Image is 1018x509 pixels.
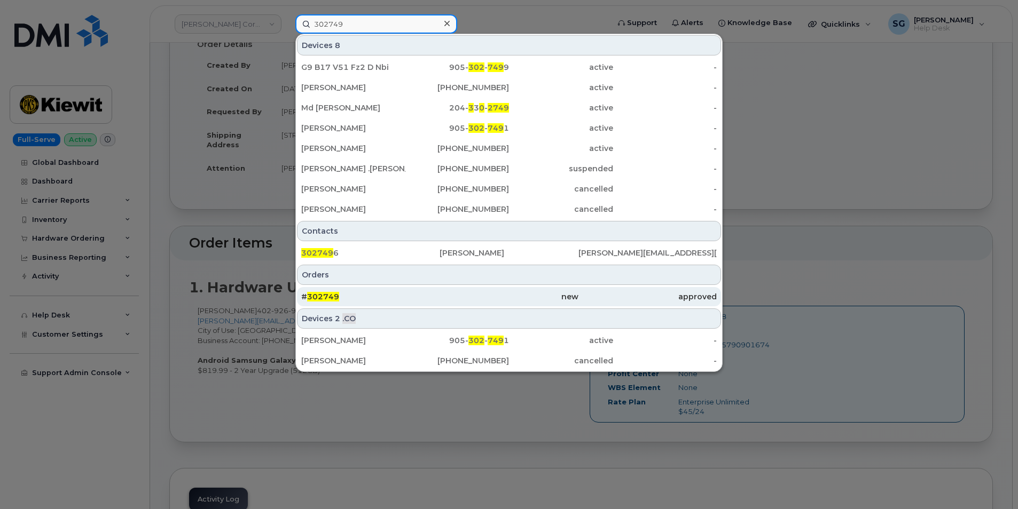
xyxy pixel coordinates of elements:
span: 302749 [307,292,339,301]
div: Orders [297,265,721,285]
iframe: Messenger Launcher [972,463,1010,501]
span: 3 [468,103,474,113]
div: approved [578,291,717,302]
div: 6 [301,248,440,258]
span: 2 [335,313,340,324]
span: 749 [488,123,504,133]
div: G9 B17 V51 Fz2 D Nbi [301,62,405,73]
div: - [613,102,717,113]
span: 8 [335,40,340,51]
div: Devices [297,35,721,55]
input: Find something... [295,14,457,34]
div: [PERSON_NAME] [301,335,405,346]
a: [PERSON_NAME] .[PERSON_NAME][PHONE_NUMBER]suspended- [297,159,721,178]
div: [PHONE_NUMBER] [405,163,510,174]
a: Md [PERSON_NAME]204-330-2749active- [297,98,721,117]
div: [PERSON_NAME][EMAIL_ADDRESS][PERSON_NAME][DOMAIN_NAME] [578,248,717,258]
a: [PERSON_NAME][PHONE_NUMBER]cancelled- [297,351,721,370]
a: [PERSON_NAME]905-302-7491active- [297,118,721,138]
span: 749 [488,336,504,345]
div: 905- - 1 [405,123,510,133]
div: [PERSON_NAME] [440,248,578,258]
a: 3027496[PERSON_NAME][PERSON_NAME][EMAIL_ADDRESS][PERSON_NAME][DOMAIN_NAME] [297,243,721,263]
span: 302 [468,336,484,345]
div: cancelled [509,355,613,366]
span: .CO [342,313,356,324]
div: [PERSON_NAME] [301,204,405,214]
span: 749 [488,62,504,72]
div: [PERSON_NAME] .[PERSON_NAME] [301,163,405,174]
div: [PERSON_NAME] [301,355,405,366]
div: - [613,143,717,154]
div: cancelled [509,204,613,214]
div: 905- - 9 [405,62,510,73]
div: [PHONE_NUMBER] [405,184,510,194]
div: [PHONE_NUMBER] [405,82,510,93]
div: [PERSON_NAME] [301,123,405,133]
a: [PERSON_NAME][PHONE_NUMBER]cancelled- [297,200,721,219]
div: suspended [509,163,613,174]
div: - [613,355,717,366]
a: [PERSON_NAME][PHONE_NUMBER]cancelled- [297,179,721,198]
div: - [613,163,717,174]
span: 2749 [488,103,509,113]
div: - [613,82,717,93]
span: 302 [468,62,484,72]
div: [PHONE_NUMBER] [405,143,510,154]
div: [PERSON_NAME] [301,143,405,154]
div: - [613,184,717,194]
div: active [509,335,613,346]
div: - [613,335,717,346]
div: active [509,143,613,154]
a: G9 B17 V51 Fz2 D Nbi905-302-7499active- [297,58,721,77]
div: - [613,123,717,133]
div: # [301,291,440,302]
div: active [509,123,613,133]
div: Md [PERSON_NAME] [301,102,405,113]
a: [PERSON_NAME][PHONE_NUMBER]active- [297,78,721,97]
div: [PHONE_NUMBER] [405,355,510,366]
a: [PERSON_NAME]905-302-7491active- [297,331,721,350]
div: 905- - 1 [405,335,510,346]
span: 0 [479,103,484,113]
div: - [613,62,717,73]
div: [PERSON_NAME] [301,82,405,93]
div: - [613,204,717,214]
div: cancelled [509,184,613,194]
div: Devices [297,308,721,329]
div: 204- 3 - [405,102,510,113]
div: active [509,62,613,73]
a: [PERSON_NAME][PHONE_NUMBER]active- [297,139,721,158]
span: 302 [468,123,484,133]
div: Contacts [297,221,721,241]
div: new [440,291,578,302]
div: active [509,102,613,113]
div: [PHONE_NUMBER] [405,204,510,214]
a: #302749newapproved [297,287,721,306]
div: [PERSON_NAME] [301,184,405,194]
span: 302749 [301,248,333,258]
div: active [509,82,613,93]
